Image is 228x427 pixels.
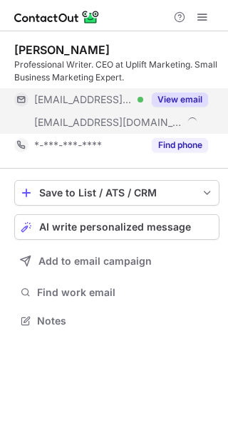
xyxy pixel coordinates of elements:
img: ContactOut v5.3.10 [14,9,100,26]
button: Reveal Button [152,138,208,152]
span: Add to email campaign [38,255,152,267]
button: AI write personalized message [14,214,219,240]
button: Add to email campaign [14,248,219,274]
button: Find work email [14,283,219,302]
span: AI write personalized message [39,221,191,233]
span: [EMAIL_ADDRESS][DOMAIN_NAME] [34,116,182,129]
div: Professional Writer. CEO at Uplift Marketing. Small Business Marketing Expert. [14,58,219,84]
button: save-profile-one-click [14,180,219,206]
div: [PERSON_NAME] [14,43,110,57]
span: [EMAIL_ADDRESS][DOMAIN_NAME] [34,93,133,106]
span: Find work email [37,286,214,299]
button: Reveal Button [152,93,208,107]
div: Save to List / ATS / CRM [39,187,195,199]
span: Notes [37,315,214,327]
button: Notes [14,311,219,331]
